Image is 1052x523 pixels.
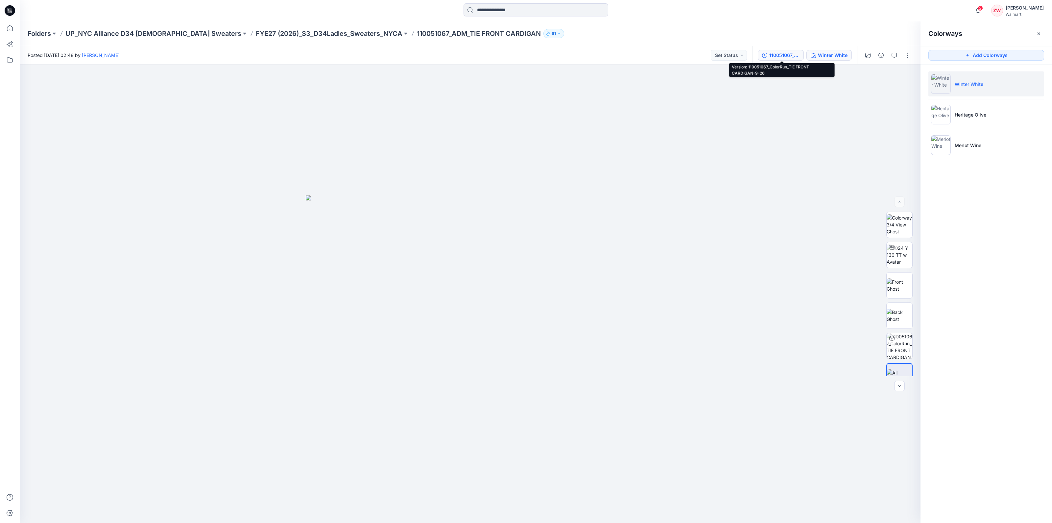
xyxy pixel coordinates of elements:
p: Heritage Olive [955,111,986,118]
button: 61 [543,29,564,38]
button: 110051067_ColorRun_TIE FRONT CARDIGAN-9-26 [758,50,804,61]
a: FYE27 (2026)_S3_D34Ladies_Sweaters_NYCA [256,29,402,38]
a: Folders [28,29,51,38]
span: Posted [DATE] 02:48 by [28,52,120,59]
a: UP_NYC Alliance D34 [DEMOGRAPHIC_DATA] Sweaters [65,29,241,38]
span: 2 [978,6,983,11]
div: [PERSON_NAME] [1006,4,1044,12]
img: Winter White [931,74,951,94]
button: Details [876,50,886,61]
div: Winter White [818,52,848,59]
a: [PERSON_NAME] [82,52,120,58]
img: Colorway 3/4 View Ghost [887,214,912,235]
img: Merlot Wine [931,135,951,155]
button: Winter White [806,50,852,61]
div: 110051067_ColorRun_TIE FRONT CARDIGAN-9-26 [769,52,800,59]
p: 61 [552,30,556,37]
img: Back Ghost [887,309,912,323]
div: ZW [991,5,1003,16]
img: 2024 Y 130 TT w Avatar [887,245,912,265]
p: 110051067_ADM_TIE FRONT CARDIGAN [417,29,541,38]
img: Front Ghost [887,278,912,292]
button: Add Colorways [928,50,1044,61]
p: Merlot Wine [955,142,981,149]
img: 110051067_ColorRun_TIE FRONT CARDIGAN-9-26 Winter White [887,333,912,359]
div: Walmart [1006,12,1044,17]
img: All colorways [887,369,912,383]
img: Heritage Olive [931,105,951,124]
p: Winter White [955,81,983,88]
h2: Colorways [928,30,962,38]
